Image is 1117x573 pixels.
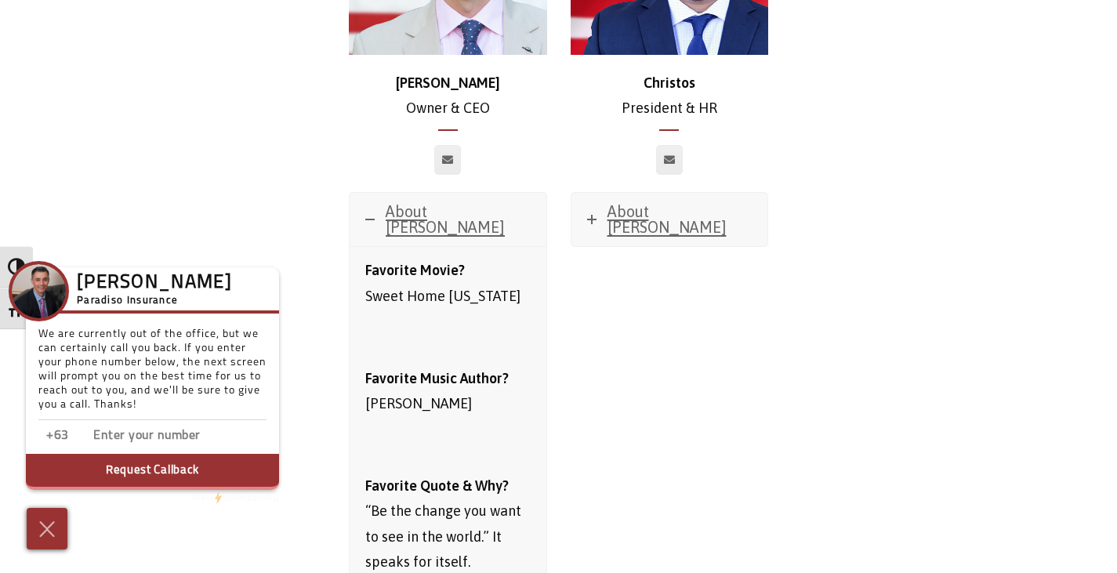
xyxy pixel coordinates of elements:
[192,493,232,502] span: We're by
[215,491,222,504] img: Powered by icon
[607,202,727,236] span: About [PERSON_NAME]
[192,493,279,502] a: We'rePowered by iconbyResponseiQ
[350,193,546,246] a: About [PERSON_NAME]
[38,328,267,420] p: We are currently out of the office, but we can certainly call you back. If you enter your phone n...
[93,425,250,448] input: Enter phone number
[26,454,279,490] button: Request Callback
[365,477,509,494] strong: Favorite Quote & Why?
[35,517,59,542] img: Cross icon
[365,366,531,417] p: [PERSON_NAME]
[349,71,547,121] p: Owner & CEO
[46,425,203,448] input: Enter country code
[77,277,232,291] h3: [PERSON_NAME]
[571,193,768,246] a: About [PERSON_NAME]
[396,74,500,91] strong: [PERSON_NAME]
[365,262,465,278] strong: Favorite Movie?
[386,202,505,236] span: About [PERSON_NAME]
[365,258,531,309] p: Sweet Home [US_STATE]
[571,71,769,121] p: President & HR
[644,74,695,91] strong: Christos
[365,370,509,386] strong: Favorite Music Author?
[12,264,66,318] img: Company Icon
[77,292,232,310] h5: Paradiso Insurance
